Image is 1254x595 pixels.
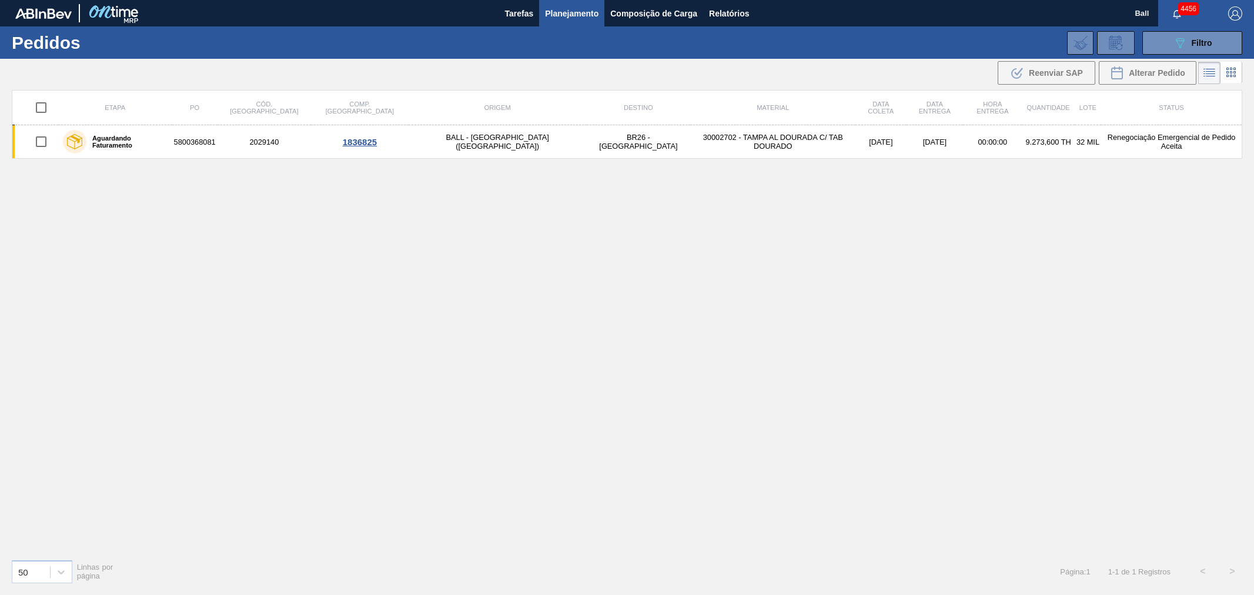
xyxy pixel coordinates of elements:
[77,563,113,580] span: Linhas por página
[1026,104,1069,111] span: Quantidade
[963,125,1022,159] td: 00:00:00
[1158,5,1196,22] button: Notificações
[12,36,190,49] h1: Pedidos
[1099,61,1196,85] div: Alterar Pedido
[105,104,125,111] span: Etapa
[1101,125,1242,159] td: Renegociação Emergencial de Pedido Aceita
[1178,2,1199,15] span: 4456
[868,101,894,115] span: Data coleta
[1097,31,1135,55] div: Solicitação de Revisão de Pedidos
[919,101,951,115] span: Data entrega
[998,61,1095,85] div: Reenviar SAP
[190,104,199,111] span: PO
[855,125,907,159] td: [DATE]
[86,135,168,149] label: Aguardando Faturamento
[484,104,510,111] span: Origem
[545,6,598,21] span: Planejamento
[1067,31,1094,55] div: Importar Negociações dos Pedidos
[12,125,1242,159] a: Aguardando Faturamento58003680812029140BALL - [GEOGRAPHIC_DATA] ([GEOGRAPHIC_DATA])BR26 - [GEOGRA...
[218,125,311,159] td: 2029140
[1218,557,1247,586] button: >
[1142,31,1242,55] button: Filtro
[313,137,407,147] div: 1836825
[624,104,653,111] span: Destino
[1192,38,1212,48] span: Filtro
[1129,68,1185,78] span: Alterar Pedido
[610,6,697,21] span: Composição de Carga
[1029,68,1083,78] span: Reenviar SAP
[1060,567,1090,576] span: Página : 1
[907,125,964,159] td: [DATE]
[1220,62,1242,84] div: Visão em Cards
[1159,104,1183,111] span: Status
[18,567,28,577] div: 50
[587,125,691,159] td: BR26 - [GEOGRAPHIC_DATA]
[230,101,298,115] span: Cód. [GEOGRAPHIC_DATA]
[326,101,394,115] span: Comp. [GEOGRAPHIC_DATA]
[1022,125,1074,159] td: 9.273,600 TH
[15,8,72,19] img: TNhmsLtSVTkK8tSr43FrP2fwEKptu5GPRR3wAAAABJRU5ErkJggg==
[1079,104,1096,111] span: Lote
[172,125,218,159] td: 5800368081
[1228,6,1242,21] img: Logout
[1198,62,1220,84] div: Visão em Lista
[1108,567,1171,576] span: 1 - 1 de 1 Registros
[757,104,789,111] span: Material
[409,125,587,159] td: BALL - [GEOGRAPHIC_DATA] ([GEOGRAPHIC_DATA])
[1188,557,1218,586] button: <
[977,101,1008,115] span: Hora Entrega
[1075,125,1101,159] td: 32 MIL
[690,125,855,159] td: 30002702 - TAMPA AL DOURADA C/ TAB DOURADO
[709,6,749,21] span: Relatórios
[504,6,533,21] span: Tarefas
